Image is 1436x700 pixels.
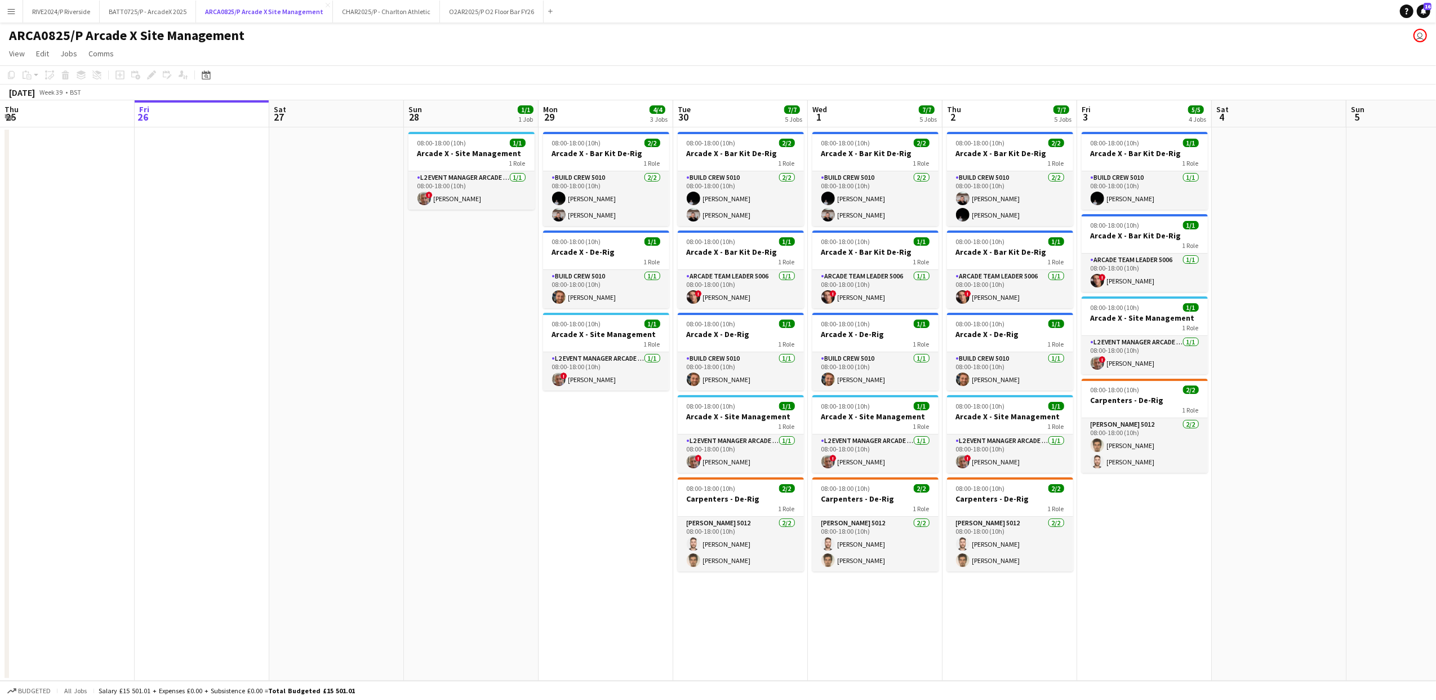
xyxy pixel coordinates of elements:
span: 1 Role [1048,340,1064,348]
span: 1 Role [1182,241,1199,250]
span: 1 Role [509,159,526,167]
span: 27 [272,110,286,123]
app-job-card: 08:00-18:00 (10h)1/1Arcade X - Bar Kit De-Rig1 RoleArcade Team Leader 50061/108:00-18:00 (10h)![P... [678,231,804,308]
app-card-role: Build Crew 50102/208:00-18:00 (10h)[PERSON_NAME][PERSON_NAME] [543,171,669,226]
h3: Arcade X - Bar Kit De-Rig [1082,231,1208,241]
app-card-role: Build Crew 50102/208:00-18:00 (10h)[PERSON_NAME][PERSON_NAME] [947,171,1073,226]
span: 1 Role [644,159,660,167]
span: 5 [1349,110,1364,123]
span: 1/1 [914,237,930,246]
span: Jobs [60,48,77,59]
app-card-role: Build Crew 50101/108:00-18:00 (10h)[PERSON_NAME] [1082,171,1208,210]
div: 08:00-18:00 (10h)1/1Arcade X - Bar Kit De-Rig1 RoleArcade Team Leader 50061/108:00-18:00 (10h)![P... [812,231,939,308]
span: Budgeted [18,687,51,695]
span: ! [1099,274,1106,281]
div: BST [70,88,81,96]
span: 08:00-18:00 (10h) [1091,386,1140,394]
span: 1/1 [644,237,660,246]
span: ! [830,290,837,297]
span: Sat [274,104,286,114]
span: 1 Role [1182,406,1199,414]
app-job-card: 08:00-18:00 (10h)1/1Arcade X - Site Management1 RoleL2 Event Manager Arcade 50061/108:00-18:00 (1... [408,132,535,210]
app-card-role: [PERSON_NAME] 50122/208:00-18:00 (10h)[PERSON_NAME][PERSON_NAME] [812,517,939,571]
span: 2/2 [779,484,795,493]
span: 1/1 [1048,320,1064,328]
span: ! [695,290,702,297]
h3: Arcade X - Bar Kit De-Rig [812,148,939,158]
span: 08:00-18:00 (10h) [687,402,736,410]
button: RIVE2024/P Riverside [23,1,100,23]
div: 1 Job [518,115,533,123]
h3: Arcade X - Bar Kit De-Rig [947,247,1073,257]
app-job-card: 08:00-18:00 (10h)1/1Arcade X - Site Management1 RoleL2 Event Manager Arcade 50061/108:00-18:00 (1... [1082,296,1208,374]
span: 2 [945,110,961,123]
span: 1 Role [1048,422,1064,431]
h3: Arcade X - De-Rig [543,247,669,257]
span: 7/7 [1053,105,1069,114]
span: 08:00-18:00 (10h) [687,139,736,147]
span: 28 [407,110,422,123]
span: Thu [5,104,19,114]
span: 08:00-18:00 (10h) [1091,139,1140,147]
span: 1 Role [1048,258,1064,266]
span: 1 Role [913,504,930,513]
app-card-role: Build Crew 50101/108:00-18:00 (10h)[PERSON_NAME] [543,270,669,308]
span: 1 Role [779,422,795,431]
div: 5 Jobs [919,115,937,123]
span: 1/1 [1183,139,1199,147]
span: 08:00-18:00 (10h) [552,320,601,328]
span: ! [426,192,433,198]
span: 1 Role [913,159,930,167]
div: 5 Jobs [1054,115,1072,123]
h3: Carpenters - De-Rig [1082,395,1208,405]
h3: Arcade X - Site Management [947,411,1073,422]
span: ! [1099,356,1106,363]
span: 2/2 [1048,139,1064,147]
app-card-role: Arcade Team Leader 50061/108:00-18:00 (10h)![PERSON_NAME] [678,270,804,308]
span: 1/1 [779,237,795,246]
span: 1/1 [644,320,660,328]
span: Edit [36,48,49,59]
span: ! [561,373,567,379]
span: 08:00-18:00 (10h) [687,320,736,328]
span: 4 [1215,110,1229,123]
app-card-role: Build Crew 50102/208:00-18:00 (10h)[PERSON_NAME][PERSON_NAME] [812,171,939,226]
app-job-card: 08:00-18:00 (10h)1/1Arcade X - De-Rig1 RoleBuild Crew 50101/108:00-18:00 (10h)[PERSON_NAME] [543,231,669,308]
h3: Arcade X - Site Management [812,411,939,422]
app-card-role: L2 Event Manager Arcade 50061/108:00-18:00 (10h)![PERSON_NAME] [812,435,939,473]
app-job-card: 08:00-18:00 (10h)1/1Arcade X - Bar Kit De-Rig1 RoleArcade Team Leader 50061/108:00-18:00 (10h)![P... [947,231,1073,308]
span: 2/2 [1048,484,1064,493]
span: 1 [811,110,827,123]
h3: Arcade X - Bar Kit De-Rig [1082,148,1208,158]
span: 30 [676,110,691,123]
h3: Arcade X - Bar Kit De-Rig [678,247,804,257]
span: 3 [1080,110,1091,123]
span: 25 [3,110,19,123]
span: 08:00-18:00 (10h) [552,237,601,246]
span: Sun [408,104,422,114]
app-card-role: L2 Event Manager Arcade 50061/108:00-18:00 (10h)![PERSON_NAME] [678,435,804,473]
button: ARCA0825/P Arcade X Site Management [196,1,333,23]
h3: Arcade X - Site Management [678,411,804,422]
h3: Arcade X - Bar Kit De-Rig [947,148,1073,158]
a: Edit [32,46,54,61]
span: Sat [1216,104,1229,114]
span: 1/1 [1183,221,1199,229]
span: 1/1 [779,402,795,410]
span: 1/1 [518,105,534,114]
span: 08:00-18:00 (10h) [956,320,1005,328]
app-card-role: [PERSON_NAME] 50122/208:00-18:00 (10h)[PERSON_NAME][PERSON_NAME] [1082,418,1208,473]
span: 08:00-18:00 (10h) [552,139,601,147]
app-card-role: [PERSON_NAME] 50122/208:00-18:00 (10h)[PERSON_NAME][PERSON_NAME] [947,517,1073,571]
h3: Arcade X - Site Management [543,329,669,339]
span: 1/1 [510,139,526,147]
div: 08:00-18:00 (10h)1/1Arcade X - Site Management1 RoleL2 Event Manager Arcade 50061/108:00-18:00 (1... [678,395,804,473]
span: 08:00-18:00 (10h) [821,139,870,147]
span: 1/1 [1048,402,1064,410]
app-job-card: 08:00-18:00 (10h)2/2Arcade X - Bar Kit De-Rig1 RoleBuild Crew 50102/208:00-18:00 (10h)[PERSON_NAM... [812,132,939,226]
div: 08:00-18:00 (10h)2/2Carpenters - De-Rig1 Role[PERSON_NAME] 50122/208:00-18:00 (10h)[PERSON_NAME][... [678,477,804,571]
a: Comms [84,46,118,61]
